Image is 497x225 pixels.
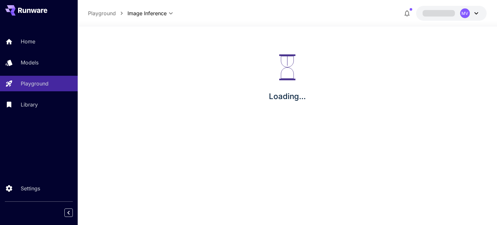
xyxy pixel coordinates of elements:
p: Models [21,59,39,66]
div: Collapse sidebar [69,207,78,219]
p: Loading... [269,91,306,102]
nav: breadcrumb [88,9,127,17]
p: Settings [21,185,40,192]
p: Playground [21,80,49,87]
p: Home [21,38,35,45]
button: MV [416,6,487,21]
button: Collapse sidebar [64,208,73,217]
span: Image Inference [127,9,167,17]
a: Playground [88,9,116,17]
div: MV [460,8,470,18]
p: Library [21,101,38,108]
